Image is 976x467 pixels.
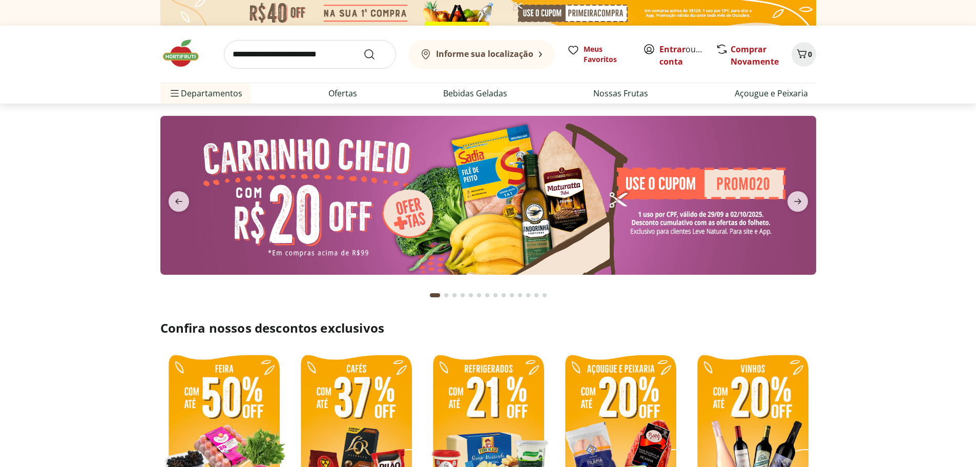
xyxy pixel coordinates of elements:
[475,283,483,308] button: Go to page 6 from fs-carousel
[408,40,555,69] button: Informe sua localização
[483,283,491,308] button: Go to page 7 from fs-carousel
[731,44,779,67] a: Comprar Novamente
[160,38,212,69] img: Hortifruti
[328,87,357,99] a: Ofertas
[169,81,181,106] button: Menu
[491,283,500,308] button: Go to page 8 from fs-carousel
[808,49,812,59] span: 0
[160,116,816,275] img: cupom
[363,48,388,60] button: Submit Search
[224,40,396,69] input: search
[567,44,631,65] a: Meus Favoritos
[779,191,816,212] button: next
[160,320,816,336] h2: Confira nossos descontos exclusivos
[428,283,442,308] button: Current page from fs-carousel
[792,42,816,67] button: Carrinho
[516,283,524,308] button: Go to page 11 from fs-carousel
[659,43,705,68] span: ou
[450,283,459,308] button: Go to page 3 from fs-carousel
[436,48,533,59] b: Informe sua localização
[443,87,507,99] a: Bebidas Geladas
[584,44,631,65] span: Meus Favoritos
[500,283,508,308] button: Go to page 9 from fs-carousel
[541,283,549,308] button: Go to page 14 from fs-carousel
[593,87,648,99] a: Nossas Frutas
[524,283,532,308] button: Go to page 12 from fs-carousel
[467,283,475,308] button: Go to page 5 from fs-carousel
[735,87,808,99] a: Açougue e Peixaria
[459,283,467,308] button: Go to page 4 from fs-carousel
[169,81,242,106] span: Departamentos
[659,44,716,67] a: Criar conta
[442,283,450,308] button: Go to page 2 from fs-carousel
[659,44,686,55] a: Entrar
[508,283,516,308] button: Go to page 10 from fs-carousel
[532,283,541,308] button: Go to page 13 from fs-carousel
[160,191,197,212] button: previous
